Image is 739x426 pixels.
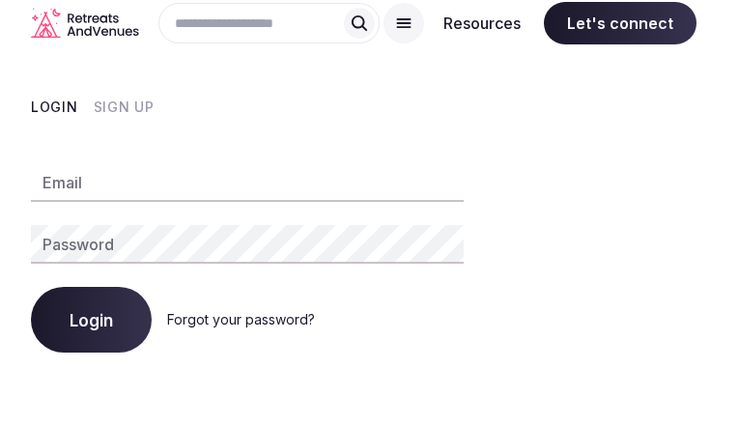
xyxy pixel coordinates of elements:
[94,98,155,117] button: Sign Up
[70,310,113,329] span: Login
[31,8,139,38] a: Visit the homepage
[31,8,139,38] svg: Retreats and Venues company logo
[167,311,315,327] a: Forgot your password?
[544,2,696,44] span: Let's connect
[31,287,152,353] button: Login
[31,98,78,117] button: Login
[428,2,536,44] button: Resources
